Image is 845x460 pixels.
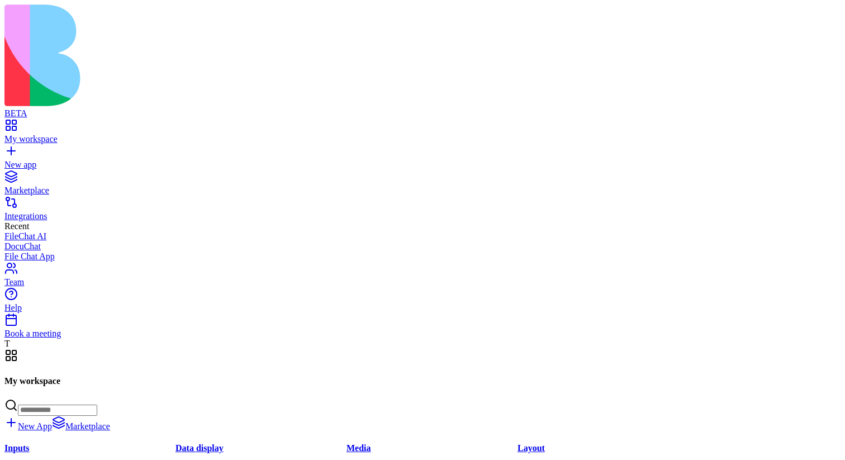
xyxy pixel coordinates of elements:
[175,443,346,453] h4: Data display
[4,319,841,339] a: Book a meeting
[4,201,841,221] a: Integrations
[4,221,29,231] span: Recent
[4,150,841,170] a: New app
[346,443,518,453] h4: Media
[4,4,454,106] img: logo
[4,293,841,313] a: Help
[4,252,841,262] a: File Chat App
[4,160,841,170] div: New app
[4,134,841,144] div: My workspace
[4,443,175,453] h4: Inputs
[4,108,841,118] div: BETA
[52,421,110,431] a: Marketplace
[4,376,841,386] h4: My workspace
[4,186,841,196] div: Marketplace
[4,211,841,221] div: Integrations
[4,231,841,241] a: FileChat AI
[518,443,689,453] h4: Layout
[4,98,841,118] a: BETA
[4,241,841,252] a: DocuChat
[4,303,841,313] div: Help
[4,176,841,196] a: Marketplace
[4,421,52,431] a: New App
[4,124,841,144] a: My workspace
[4,339,10,348] span: T
[4,267,841,287] a: Team
[4,329,841,339] div: Book a meeting
[4,277,841,287] div: Team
